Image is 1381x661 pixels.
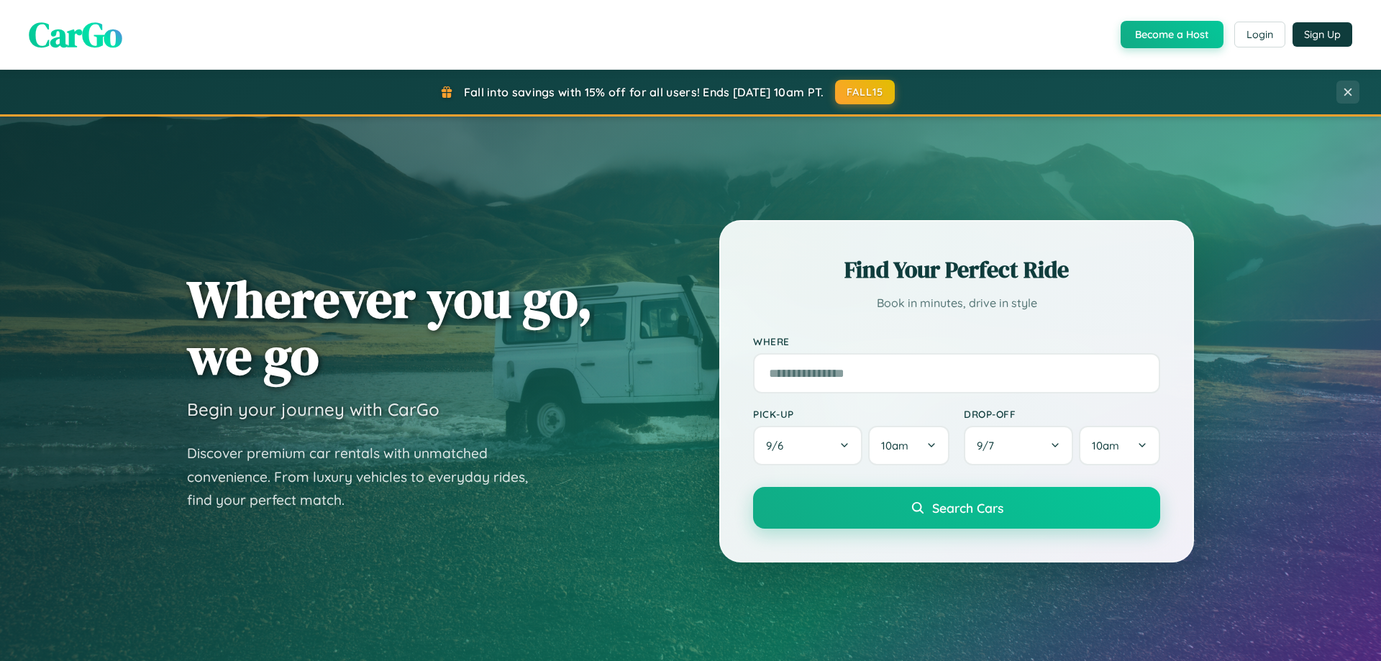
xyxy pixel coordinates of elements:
[1121,21,1223,48] button: Become a Host
[964,408,1160,420] label: Drop-off
[187,442,547,512] p: Discover premium car rentals with unmatched convenience. From luxury vehicles to everyday rides, ...
[766,439,790,452] span: 9 / 6
[932,500,1003,516] span: Search Cars
[753,335,1160,347] label: Where
[753,254,1160,286] h2: Find Your Perfect Ride
[753,293,1160,314] p: Book in minutes, drive in style
[1293,22,1352,47] button: Sign Up
[1079,426,1160,465] button: 10am
[1234,22,1285,47] button: Login
[464,85,824,99] span: Fall into savings with 15% off for all users! Ends [DATE] 10am PT.
[977,439,1001,452] span: 9 / 7
[187,398,439,420] h3: Begin your journey with CarGo
[1092,439,1119,452] span: 10am
[753,487,1160,529] button: Search Cars
[187,270,593,384] h1: Wherever you go, we go
[964,426,1073,465] button: 9/7
[868,426,949,465] button: 10am
[753,426,862,465] button: 9/6
[753,408,949,420] label: Pick-up
[29,11,122,58] span: CarGo
[881,439,908,452] span: 10am
[835,80,895,104] button: FALL15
